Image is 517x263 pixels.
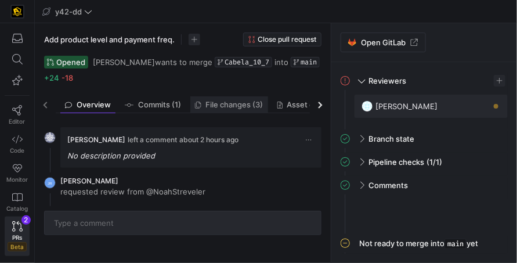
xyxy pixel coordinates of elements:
span: Beta [8,242,27,251]
span: into [274,57,288,67]
button: y42-dd [39,4,95,19]
img: https://storage.googleapis.com/y42-prod-data-exchange/images/uAsz27BndGEK0hZWDFeOjoxA7jCwgK9jE472... [12,6,23,17]
a: PRsBeta2 [5,217,30,256]
span: Catalog [6,205,28,212]
div: Reviewers [341,95,508,129]
div: 2 [21,215,31,225]
a: main [291,57,320,67]
span: Pipeline checks [368,157,424,167]
a: Editor [5,100,30,129]
span: -18 [62,73,73,82]
span: Editor [9,118,26,125]
span: left a comment [128,136,177,144]
mat-expansion-panel-header: Not ready to merge intomainyet [341,234,508,254]
span: Open GitLab [361,38,406,47]
mat-expansion-panel-header: Pipeline checks(1/1) [341,153,508,171]
span: Overview [77,101,111,109]
a: Catalog [5,188,30,217]
span: [PERSON_NAME] [93,57,155,67]
img: https://secure.gravatar.com/avatar/93624b85cfb6a0d6831f1d6e8dbf2768734b96aa2308d2c902a4aae71f619b... [361,100,373,112]
span: Comments [368,181,408,190]
span: [PERSON_NAME] [67,135,125,144]
a: Cabela_10_7 [215,57,272,67]
span: Commits (1) [138,101,181,109]
span: PRs [12,234,22,241]
span: wants to merge [93,57,212,67]
input: Type a comment [54,218,312,228]
span: +24 [44,73,59,82]
a: Open GitLab [341,33,426,52]
span: main [444,239,467,249]
span: Monitor [6,176,28,183]
mat-expansion-panel-header: Comments [341,176,508,194]
span: [PERSON_NAME] [375,102,438,111]
span: Cabela_10_7 [225,58,269,66]
em: No description provided [67,151,155,160]
img: https://secure.gravatar.com/avatar/e1c5157539d113286c953b8b2d84ff1927c091da543e5993ef07a2ebca6a69... [44,132,56,143]
p: requested review from @NoahStreveler [60,186,205,197]
span: Reviewers [368,76,406,85]
mat-expansion-panel-header: Reviewers [341,71,508,90]
span: y42-dd [55,7,82,16]
button: Close pull request [243,33,321,46]
span: main [301,58,317,66]
mat-expansion-panel-header: Branch state [341,129,508,148]
span: Code [10,147,24,154]
span: (1/1) [426,157,442,167]
a: Monitor [5,158,30,188]
a: https://storage.googleapis.com/y42-prod-data-exchange/images/uAsz27BndGEK0hZWDFeOjoxA7jCwgK9jE472... [5,2,30,21]
a: Code [5,129,30,158]
span: Opened [56,57,85,67]
span: File changes (3) [206,101,263,109]
span: about 2 hours ago [179,135,238,144]
span: Branch state [368,134,414,143]
span: Add product level and payment freq. [44,35,175,44]
span: Asset changes (17) [287,101,356,109]
span: Close pull request [258,35,316,44]
div: JR [44,177,56,189]
div: Not ready to merge into yet [359,239,478,249]
span: [PERSON_NAME] [60,176,118,185]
